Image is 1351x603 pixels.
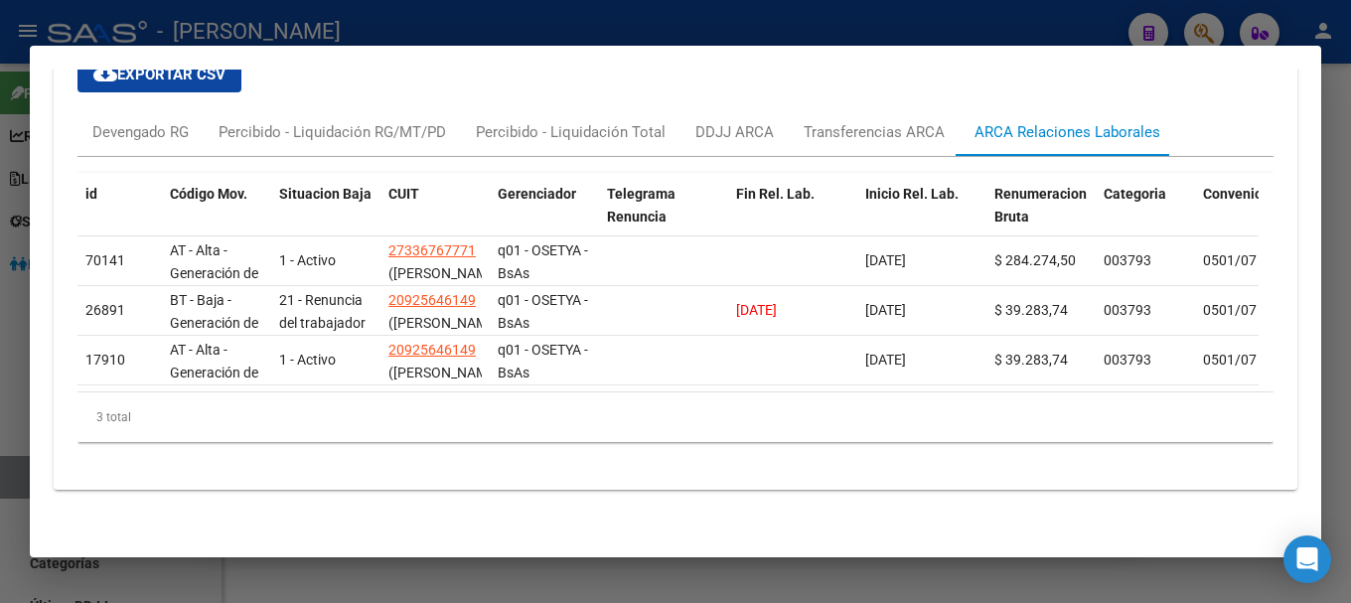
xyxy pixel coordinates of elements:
span: Situacion Baja [279,186,372,202]
datatable-header-cell: Gerenciador [490,173,599,260]
span: [DATE] [865,352,906,368]
div: DDJJ ARCA [695,121,774,143]
span: $ 284.274,50 [994,252,1076,268]
span: $ 39.283,74 [994,302,1068,318]
mat-icon: cloud_download [93,62,117,85]
span: Inicio Rel. Lab. [865,186,959,202]
datatable-header-cell: Telegrama Renuncia [599,173,728,260]
span: q01 - OSETYA - BsAs [498,242,588,281]
datatable-header-cell: Inicio Rel. Lab. [857,173,986,260]
div: Percibido - Liquidación Total [476,121,666,143]
span: 0501/07 [1203,252,1257,268]
span: CUIT [388,186,419,202]
span: Exportar CSV [93,66,225,83]
datatable-header-cell: id [77,173,162,260]
span: [DATE] [736,302,777,318]
datatable-header-cell: Fin Rel. Lab. [728,173,857,260]
span: Renumeracion Bruta [994,186,1087,225]
span: 003793 [1104,352,1151,368]
span: ([PERSON_NAME]) [388,315,505,331]
span: BT - Baja - Generación de Clave [170,292,258,354]
span: Fin Rel. Lab. [736,186,815,202]
span: [DATE] [865,302,906,318]
span: 0501/07 [1203,302,1257,318]
span: ([PERSON_NAME]) [388,265,505,281]
span: 003793 [1104,252,1151,268]
div: 3 total [77,392,1274,442]
div: ARCA Relaciones Laborales [975,121,1160,143]
datatable-header-cell: Renumeracion Bruta [986,173,1096,260]
span: Convenio [1203,186,1263,202]
span: 27336767771 [388,242,476,258]
div: Percibido - Liquidación RG/MT/PD [219,121,446,143]
div: Aportes y Contribuciones del Afiliado: 20415368195 [54,9,1297,490]
datatable-header-cell: Situacion Baja [271,173,380,260]
div: Transferencias ARCA [804,121,945,143]
div: Open Intercom Messenger [1283,535,1331,583]
span: AT - Alta - Generación de clave [170,242,258,304]
span: AT - Alta - Generación de clave [170,342,258,403]
span: 0501/07 [1203,352,1257,368]
span: Categoria [1104,186,1166,202]
span: 70141 [85,252,125,268]
span: 26891 [85,302,125,318]
span: ([PERSON_NAME]) [388,365,505,380]
span: 20925646149 [388,292,476,308]
span: q01 - OSETYA - BsAs [498,292,588,331]
span: 17910 [85,352,125,368]
datatable-header-cell: Convenio [1195,173,1294,260]
datatable-header-cell: Código Mov. [162,173,271,260]
span: 1 - Activo [279,352,336,368]
span: Código Mov. [170,186,247,202]
span: 003793 [1104,302,1151,318]
span: 21 - Renuncia del trabajador / ART.240 - LCT / ART.64 Inc.a) L22248 y otras [279,292,366,421]
span: id [85,186,97,202]
button: Exportar CSV [77,57,241,92]
span: 20925646149 [388,342,476,358]
span: $ 39.283,74 [994,352,1068,368]
span: 1 - Activo [279,252,336,268]
span: [DATE] [865,252,906,268]
span: Gerenciador [498,186,576,202]
datatable-header-cell: Categoria [1096,173,1195,260]
span: Telegrama Renuncia [607,186,675,225]
div: Devengado RG [92,121,189,143]
span: q01 - OSETYA - BsAs [498,342,588,380]
datatable-header-cell: CUIT [380,173,490,260]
